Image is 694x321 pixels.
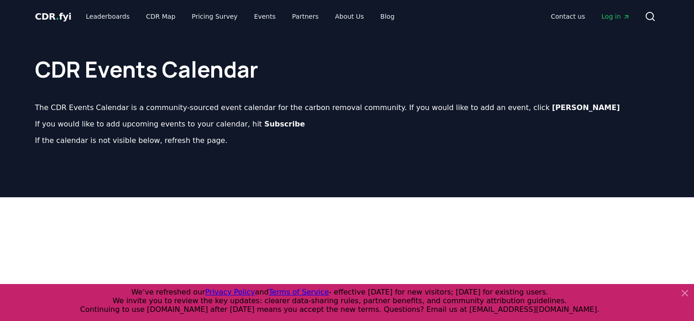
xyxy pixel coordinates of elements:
[184,8,245,25] a: Pricing Survey
[35,135,659,146] p: If the calendar is not visible below, refresh the page.
[373,8,402,25] a: Blog
[35,11,72,22] span: CDR fyi
[139,8,183,25] a: CDR Map
[35,10,72,23] a: CDR.fyi
[285,8,326,25] a: Partners
[543,8,592,25] a: Contact us
[247,8,283,25] a: Events
[78,8,137,25] a: Leaderboards
[56,11,59,22] span: .
[35,40,659,80] h1: CDR Events Calendar
[594,8,637,25] a: Log in
[264,120,305,128] b: Subscribe
[35,102,659,113] p: The CDR Events Calendar is a community-sourced event calendar for the carbon removal community. I...
[328,8,371,25] a: About Us
[78,8,402,25] nav: Main
[35,119,659,130] p: If you would like to add upcoming events to your calendar, hit
[552,103,620,112] b: [PERSON_NAME]
[601,12,630,21] span: Log in
[543,8,637,25] nav: Main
